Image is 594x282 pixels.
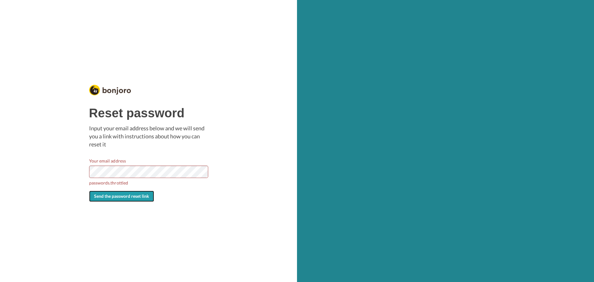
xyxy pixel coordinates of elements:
[89,124,208,148] p: Input your email address below and we will send you a link with instructions about how you can re...
[94,193,149,199] span: Send the password reset link
[89,106,208,120] h1: Reset password
[89,158,126,164] label: Your email address
[89,180,208,186] b: passwords.throttled
[89,191,154,202] button: Send the password reset link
